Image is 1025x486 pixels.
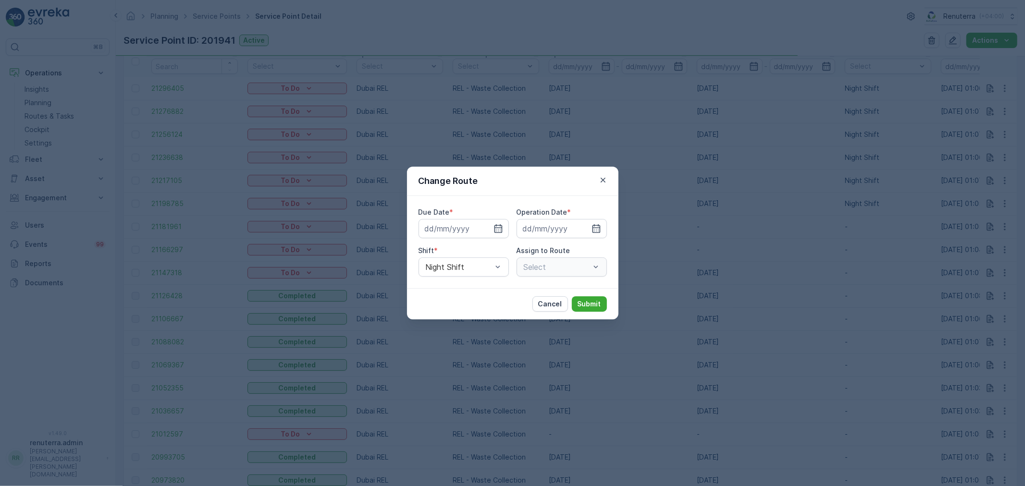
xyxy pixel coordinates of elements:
[532,296,568,312] button: Cancel
[419,174,478,188] p: Change Route
[419,219,509,238] input: dd/mm/yyyy
[538,299,562,309] p: Cancel
[517,246,570,255] label: Assign to Route
[572,296,607,312] button: Submit
[419,246,434,255] label: Shift
[578,299,601,309] p: Submit
[517,219,607,238] input: dd/mm/yyyy
[419,208,450,216] label: Due Date
[517,208,568,216] label: Operation Date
